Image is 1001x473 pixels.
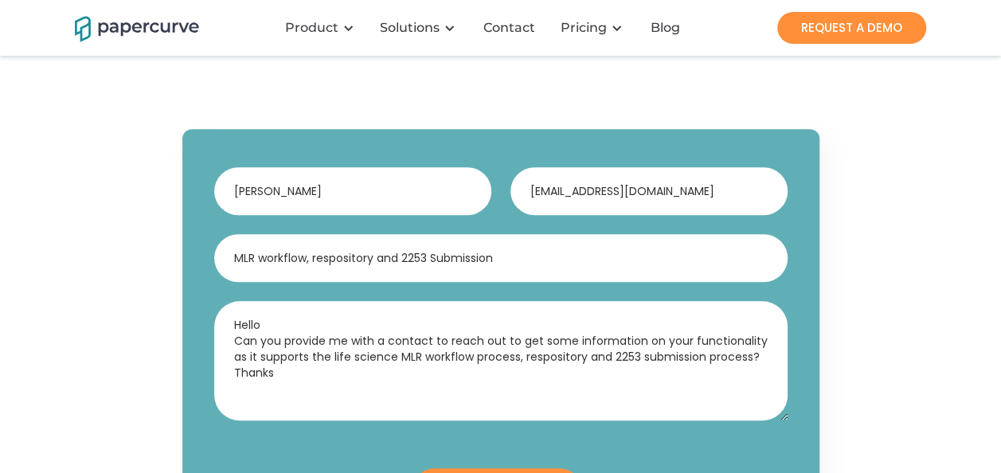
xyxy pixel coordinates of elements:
[370,4,471,52] div: Solutions
[214,234,788,282] input: Subject
[777,12,926,44] a: REQUEST A DEMO
[483,20,535,36] div: Contact
[561,20,607,36] a: Pricing
[276,4,370,52] div: Product
[214,167,491,215] input: Name
[651,20,680,36] div: Blog
[639,20,696,36] a: Blog
[471,20,551,36] a: Contact
[551,4,639,52] div: Pricing
[75,14,178,41] a: home
[380,20,440,36] div: Solutions
[510,167,788,215] input: Email
[285,20,338,36] div: Product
